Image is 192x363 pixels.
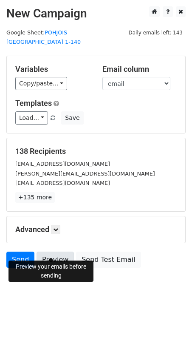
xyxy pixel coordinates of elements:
[15,111,48,125] a: Load...
[125,29,186,36] a: Daily emails left: 143
[15,65,90,74] h5: Variables
[15,225,177,234] h5: Advanced
[6,6,186,21] h2: New Campaign
[6,29,81,45] small: Google Sheet:
[76,252,141,268] a: Send Test Email
[15,77,67,90] a: Copy/paste...
[15,180,110,186] small: [EMAIL_ADDRESS][DOMAIN_NAME]
[15,192,55,203] a: +135 more
[37,252,74,268] a: Preview
[125,28,186,37] span: Daily emails left: 143
[6,252,34,268] a: Send
[61,111,83,125] button: Save
[150,322,192,363] iframe: Chat Widget
[15,161,110,167] small: [EMAIL_ADDRESS][DOMAIN_NAME]
[102,65,177,74] h5: Email column
[15,170,155,177] small: [PERSON_NAME][EMAIL_ADDRESS][DOMAIN_NAME]
[8,261,93,282] div: Preview your emails before sending
[15,147,177,156] h5: 138 Recipients
[15,99,52,108] a: Templates
[150,322,192,363] div: Chat-widget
